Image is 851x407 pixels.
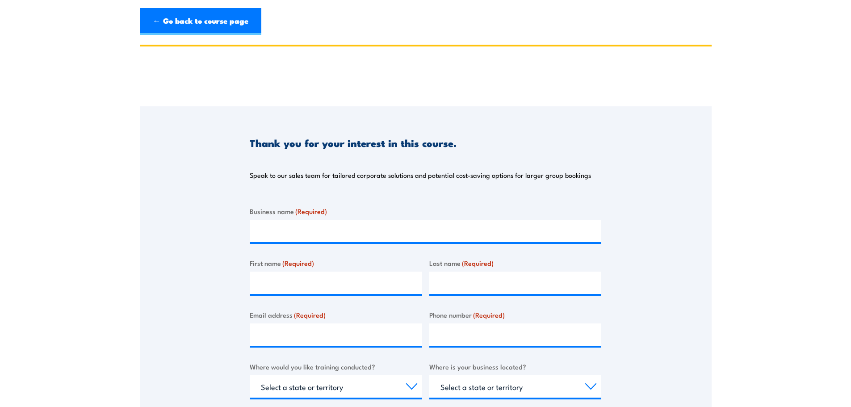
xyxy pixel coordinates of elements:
[250,138,457,148] h3: Thank you for your interest in this course.
[250,206,601,216] label: Business name
[250,361,422,372] label: Where would you like training conducted?
[429,361,602,372] label: Where is your business located?
[294,310,326,319] span: (Required)
[282,258,314,268] span: (Required)
[250,310,422,320] label: Email address
[429,258,602,268] label: Last name
[295,206,327,216] span: (Required)
[140,8,261,35] a: ← Go back to course page
[429,310,602,320] label: Phone number
[462,258,494,268] span: (Required)
[250,258,422,268] label: First name
[250,171,591,180] p: Speak to our sales team for tailored corporate solutions and potential cost-saving options for la...
[473,310,505,319] span: (Required)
